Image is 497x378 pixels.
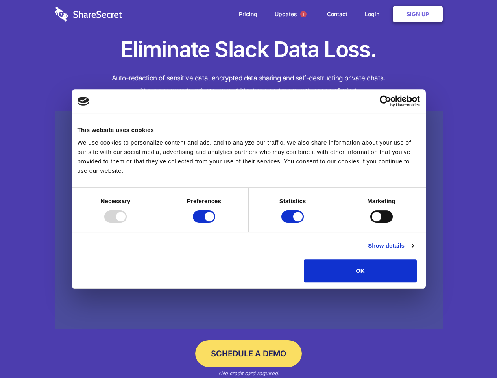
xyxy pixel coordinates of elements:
div: This website uses cookies [78,125,420,135]
a: Show details [368,241,414,250]
a: Login [357,2,391,26]
strong: Statistics [279,198,306,204]
div: We use cookies to personalize content and ads, and to analyze our traffic. We also share informat... [78,138,420,176]
strong: Marketing [367,198,395,204]
img: logo-wordmark-white-trans-d4663122ce5f474addd5e946df7df03e33cb6a1c49d2221995e7729f52c070b2.svg [55,7,122,22]
a: Wistia video thumbnail [55,111,443,330]
h1: Eliminate Slack Data Loss. [55,35,443,64]
a: Usercentrics Cookiebot - opens in a new window [351,95,420,107]
em: *No credit card required. [218,370,279,376]
a: Sign Up [393,6,443,22]
img: logo [78,97,89,106]
strong: Preferences [187,198,221,204]
a: Contact [319,2,355,26]
button: OK [304,259,417,282]
a: Schedule a Demo [195,340,302,367]
a: Pricing [231,2,265,26]
strong: Necessary [101,198,131,204]
h4: Auto-redaction of sensitive data, encrypted data sharing and self-destructing private chats. Shar... [55,72,443,98]
span: 1 [300,11,307,17]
